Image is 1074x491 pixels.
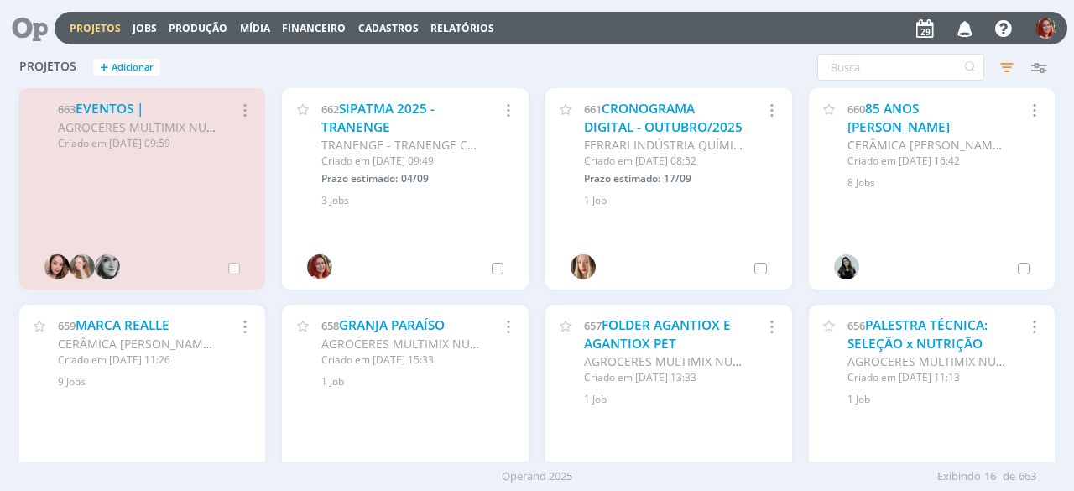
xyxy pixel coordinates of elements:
span: Prazo estimado: [321,171,398,185]
input: Busca [817,54,984,81]
span: CERÂMICA [PERSON_NAME] LTDA [58,336,246,352]
button: Financeiro [277,22,351,35]
a: Relatórios [430,21,494,35]
span: 661 [584,102,602,117]
div: Criado em [DATE] 09:59 [58,136,216,151]
span: 16 [984,468,996,485]
img: G [70,254,95,279]
button: +Adicionar [93,59,160,76]
img: G [307,254,332,279]
div: 1 Job [321,374,508,389]
div: 3 Jobs [321,193,508,208]
span: 663 [58,102,76,117]
a: 85 ANOS [PERSON_NAME] [847,100,950,136]
span: 658 [321,318,339,333]
div: Criado em [DATE] 15:33 [321,353,480,368]
div: 8 Jobs [847,175,1035,191]
span: AGROCERES MULTIMIX NUTRIÇÃO ANIMAL LTDA. [584,353,858,369]
span: 657 [584,318,602,333]
a: Projetos [70,21,121,35]
span: 659 [58,318,76,333]
span: TRANENGE - TRANENGE CONSTRUÇÕES LTDA [321,137,577,153]
span: + [100,59,108,76]
img: G [1035,18,1056,39]
a: FOLDER AGANTIOX E AGANTIOX PET [584,316,731,353]
div: Criado em [DATE] 13:33 [584,370,743,385]
span: 663 [1019,468,1036,485]
span: 662 [321,102,339,117]
span: de [1003,468,1015,485]
div: Criado em [DATE] 11:13 [847,370,1006,385]
a: Jobs [133,21,157,35]
button: Jobs [128,22,162,35]
img: T [44,254,70,279]
button: Projetos [65,22,126,35]
button: Mídia [235,22,275,35]
span: 660 [847,102,865,117]
span: AGROCERES MULTIMIX NUTRIÇÃO ANIMAL LTDA. [58,119,331,135]
span: Exibindo [937,468,981,485]
div: Criado em [DATE] 08:52 [584,154,743,169]
span: Projetos [19,60,76,74]
div: Criado em [DATE] 11:26 [58,353,216,368]
img: V [834,254,859,279]
button: Cadastros [353,22,424,35]
a: Mídia [240,21,270,35]
a: CRONOGRAMA DIGITAL - OUTUBRO/2025 [584,100,743,136]
button: G [1035,13,1057,43]
img: J [95,254,120,279]
span: Prazo estimado: [584,171,660,185]
a: SIPATMA 2025 - TRANENGE [321,100,435,136]
div: 1 Job [584,193,771,208]
div: Criado em [DATE] 16:42 [847,154,1006,169]
a: Financeiro [282,21,346,35]
div: 9 Jobs [58,374,245,389]
span: CERÂMICA [PERSON_NAME] LTDA [847,137,1035,153]
div: 1 Job [584,392,771,407]
span: Adicionar [112,62,154,73]
span: AGROCERES MULTIMIX NUTRIÇÃO ANIMAL LTDA. [321,336,595,352]
a: GRANJA PARAÍSO [339,316,445,334]
button: Produção [164,22,232,35]
a: PALESTRA TÉCNICA: SELEÇÃO x NUTRIÇÃO [847,316,988,353]
button: Relatórios [425,22,499,35]
a: MARCA REALLE [76,316,169,334]
span: 656 [847,318,865,333]
span: Cadastros [358,21,419,35]
span: FERRARI INDÚSTRIA QUÍMICA LTDA [584,137,780,153]
a: Produção [169,21,227,35]
div: Criado em [DATE] 09:49 [321,154,480,169]
div: 1 Job [847,392,1035,407]
img: T [571,254,596,279]
span: 17/09 [664,171,691,185]
span: 04/09 [401,171,429,185]
a: EVENTOS | [76,100,143,118]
